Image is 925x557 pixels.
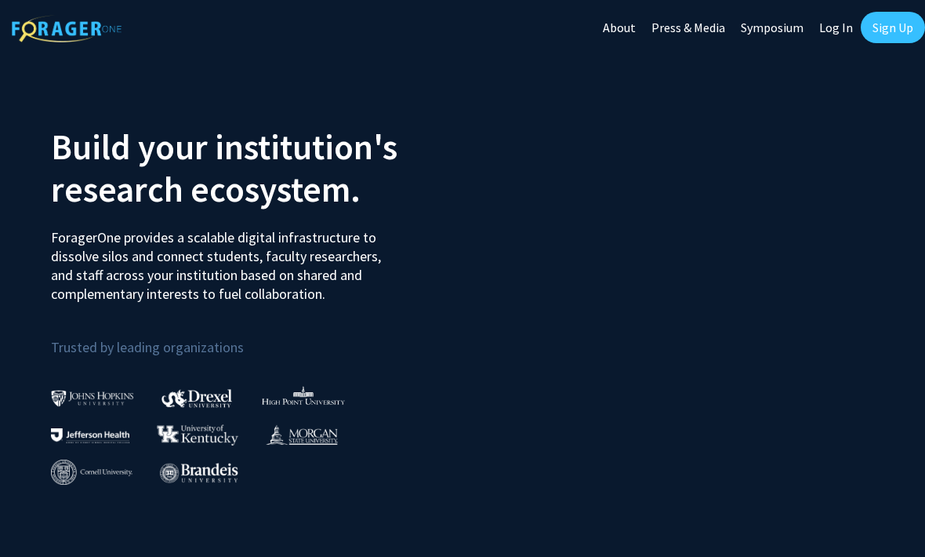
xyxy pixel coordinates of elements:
img: Cornell University [51,460,132,486]
p: Trusted by leading organizations [51,316,451,359]
img: University of Kentucky [157,424,238,446]
img: Thomas Jefferson University [51,428,129,443]
img: Johns Hopkins University [51,390,134,406]
img: Morgan State University [266,424,338,445]
img: ForagerOne Logo [12,15,122,42]
a: Sign Up [861,12,925,43]
h2: Build your institution's research ecosystem. [51,126,451,210]
img: Drexel University [161,389,232,407]
img: High Point University [262,386,345,405]
p: ForagerOne provides a scalable digital infrastructure to dissolve silos and connect students, fac... [51,217,403,304]
img: Brandeis University [160,463,238,482]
